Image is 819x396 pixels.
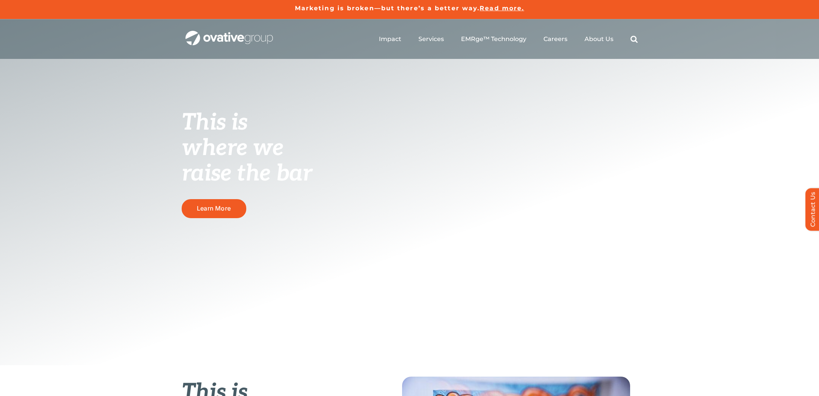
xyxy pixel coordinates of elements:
[480,5,524,12] a: Read more.
[543,35,567,43] a: Careers
[379,27,638,51] nav: Menu
[182,135,312,187] span: where we raise the bar
[182,109,248,136] span: This is
[185,30,273,37] a: OG_Full_horizontal_WHT
[295,5,480,12] a: Marketing is broken—but there’s a better way.
[418,35,444,43] a: Services
[585,35,613,43] a: About Us
[461,35,526,43] a: EMRge™ Technology
[379,35,401,43] a: Impact
[197,205,231,212] span: Learn More
[630,35,638,43] a: Search
[182,199,246,218] a: Learn More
